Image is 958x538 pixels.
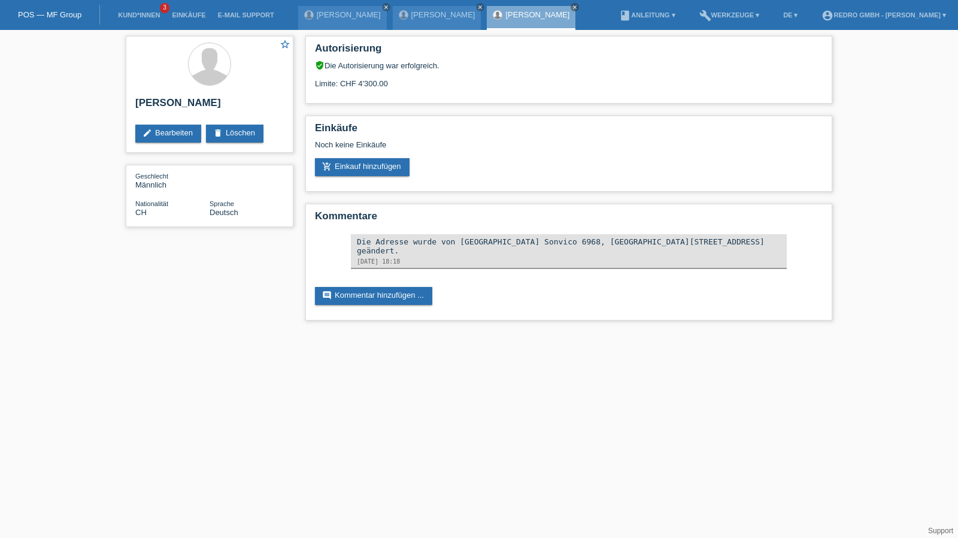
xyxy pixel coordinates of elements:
[619,10,631,22] i: book
[613,11,681,19] a: bookAnleitung ▾
[315,210,823,228] h2: Kommentare
[135,200,168,207] span: Nationalität
[357,258,781,265] div: [DATE] 18:18
[821,10,833,22] i: account_circle
[505,10,569,19] a: [PERSON_NAME]
[135,97,284,115] h2: [PERSON_NAME]
[166,11,211,19] a: Einkäufe
[210,208,238,217] span: Deutsch
[160,3,169,13] span: 3
[135,173,168,180] span: Geschlecht
[143,128,152,138] i: edit
[815,11,952,19] a: account_circleRedro GmbH - [PERSON_NAME] ▾
[135,171,210,189] div: Männlich
[210,200,234,207] span: Sprache
[112,11,166,19] a: Kund*innen
[322,291,332,300] i: comment
[135,208,147,217] span: Schweiz
[476,3,484,11] a: close
[693,11,766,19] a: buildWerkzeuge ▾
[411,10,475,19] a: [PERSON_NAME]
[315,61,823,70] div: Die Autorisierung war erfolgreich.
[315,61,325,70] i: verified_user
[212,11,280,19] a: E-Mail Support
[928,527,953,535] a: Support
[571,3,579,11] a: close
[280,39,290,50] i: star_border
[315,122,823,140] h2: Einkäufe
[572,4,578,10] i: close
[699,10,711,22] i: build
[18,10,81,19] a: POS — MF Group
[477,4,483,10] i: close
[135,125,201,143] a: editBearbeiten
[317,10,381,19] a: [PERSON_NAME]
[322,162,332,171] i: add_shopping_cart
[383,4,389,10] i: close
[206,125,263,143] a: deleteLöschen
[357,237,781,255] div: Die Adresse wurde von [GEOGRAPHIC_DATA] Sonvico 6968, [GEOGRAPHIC_DATA][STREET_ADDRESS] geändert.
[382,3,390,11] a: close
[315,287,432,305] a: commentKommentar hinzufügen ...
[315,140,823,158] div: Noch keine Einkäufe
[315,70,823,88] div: Limite: CHF 4'300.00
[777,11,804,19] a: DE ▾
[315,43,823,61] h2: Autorisierung
[280,39,290,52] a: star_border
[315,158,410,176] a: add_shopping_cartEinkauf hinzufügen
[213,128,223,138] i: delete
